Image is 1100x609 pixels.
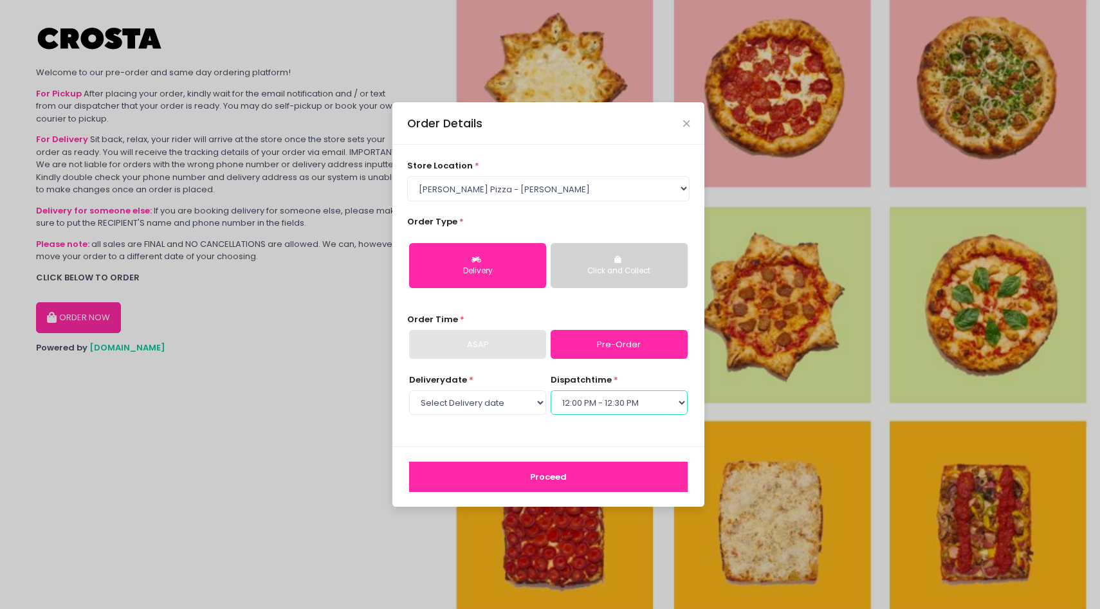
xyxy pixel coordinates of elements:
span: Order Type [407,215,457,228]
button: Click and Collect [551,243,688,288]
span: Order Time [407,313,458,325]
div: Delivery [418,266,537,277]
button: Close [683,120,690,127]
span: dispatch time [551,374,612,386]
a: Pre-Order [551,330,688,359]
span: Delivery date [409,374,467,386]
div: Click and Collect [560,266,679,277]
button: Proceed [409,462,688,493]
div: Order Details [407,115,482,132]
button: Delivery [409,243,546,288]
span: store location [407,159,473,172]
